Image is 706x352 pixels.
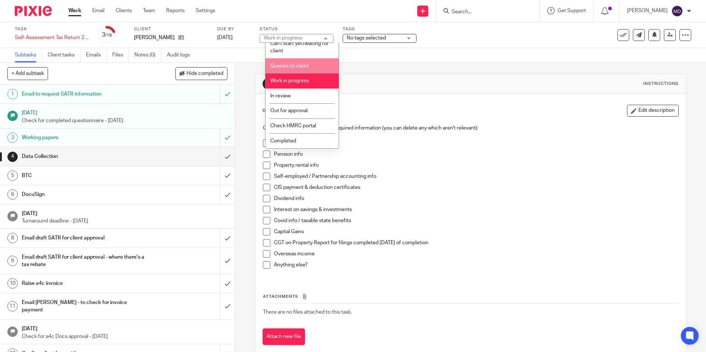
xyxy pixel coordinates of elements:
[217,35,233,40] span: [DATE]
[274,162,678,169] p: Property rental info
[22,217,228,225] p: Turnaround deadline - [DATE]
[134,34,175,41] p: [PERSON_NAME]
[274,206,678,213] p: Interest on savings & investments
[270,123,316,128] span: Check HMRC portal
[263,328,305,345] button: Attach new file
[627,105,679,117] button: Edit description
[22,170,149,181] h1: BTC
[22,151,149,162] h1: Data Collection
[15,34,89,41] div: Self-Assessment Tax Return 2025
[22,278,149,289] h1: Raise a4c invoice
[7,301,18,311] div: 11
[15,48,42,62] a: Subtasks
[7,233,18,243] div: 8
[15,6,52,16] img: Pixie
[270,78,309,83] span: Work in progress
[264,35,302,41] div: Work in progress
[217,26,250,32] label: Due by
[270,63,309,69] span: Queries to client
[102,31,112,39] div: 3
[48,48,80,62] a: Client tasks
[116,7,132,14] a: Clients
[274,184,678,191] p: CIS payment & deduction certificates
[22,232,149,244] h1: Email draft SATR for client approval
[22,107,228,117] h1: [DATE]
[22,252,149,270] h1: Email draft SATR for client approval - where there's a tax rebate
[7,170,18,181] div: 5
[274,261,678,269] p: Anything else?
[7,278,18,289] div: 10
[260,26,333,32] label: Status
[186,71,223,77] span: Hide completed
[7,89,18,99] div: 1
[22,89,149,100] h1: Email to request SATR information
[175,67,227,80] button: Hide completed
[274,217,678,224] p: Covid info / taxable state benefits
[22,208,228,217] h1: [DATE]
[7,152,18,162] div: 4
[274,239,678,246] p: CGT on Property Report for filings completed [DATE] of completion
[167,48,195,62] a: Audit logs
[68,7,81,14] a: Work
[451,9,517,15] input: Search
[92,7,104,14] a: Email
[343,26,417,32] label: Tags
[274,139,678,147] p: P45 / P60 / P11d
[7,67,48,80] button: + Add subtask
[263,108,295,114] p: Description
[22,323,228,332] h1: [DATE]
[263,78,274,90] div: 4
[263,124,678,132] p: Check that we've received the required information (you can delete any which aren't relevant):
[166,7,185,14] a: Reports
[278,80,486,87] h1: Data Collection
[22,132,149,143] h1: Working papers
[22,297,149,316] h1: Email [PERSON_NAME] - to check for invoice payment
[263,294,298,298] span: Attachments
[143,7,155,14] a: Team
[134,48,161,62] a: Notes (0)
[270,138,296,144] span: Completed
[105,33,112,37] small: /16
[671,5,683,17] img: svg%3E
[22,189,149,200] h1: DocuSign
[196,7,215,14] a: Settings
[86,48,107,62] a: Emails
[347,35,386,41] span: No tags selected
[15,26,89,32] label: Task
[134,26,208,32] label: Client
[112,48,129,62] a: Files
[7,189,18,200] div: 6
[274,195,678,202] p: Dividend info
[7,256,18,266] div: 9
[643,81,679,87] div: Instructions
[274,151,678,158] p: Pension info
[22,333,228,340] p: Check for a4c Docs approval - [DATE]
[274,173,678,180] p: Self-employed / Partnership accounting info
[263,310,352,315] span: There are no files attached to this task.
[627,7,668,14] p: [PERSON_NAME]
[270,108,308,113] span: Out for approval
[274,228,678,235] p: Capital Gains
[270,93,291,99] span: In review
[274,250,678,258] p: Overseas income
[22,117,228,124] p: Check for completed questionnaire - [DATE]
[7,132,18,143] div: 3
[558,8,586,13] span: Get Support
